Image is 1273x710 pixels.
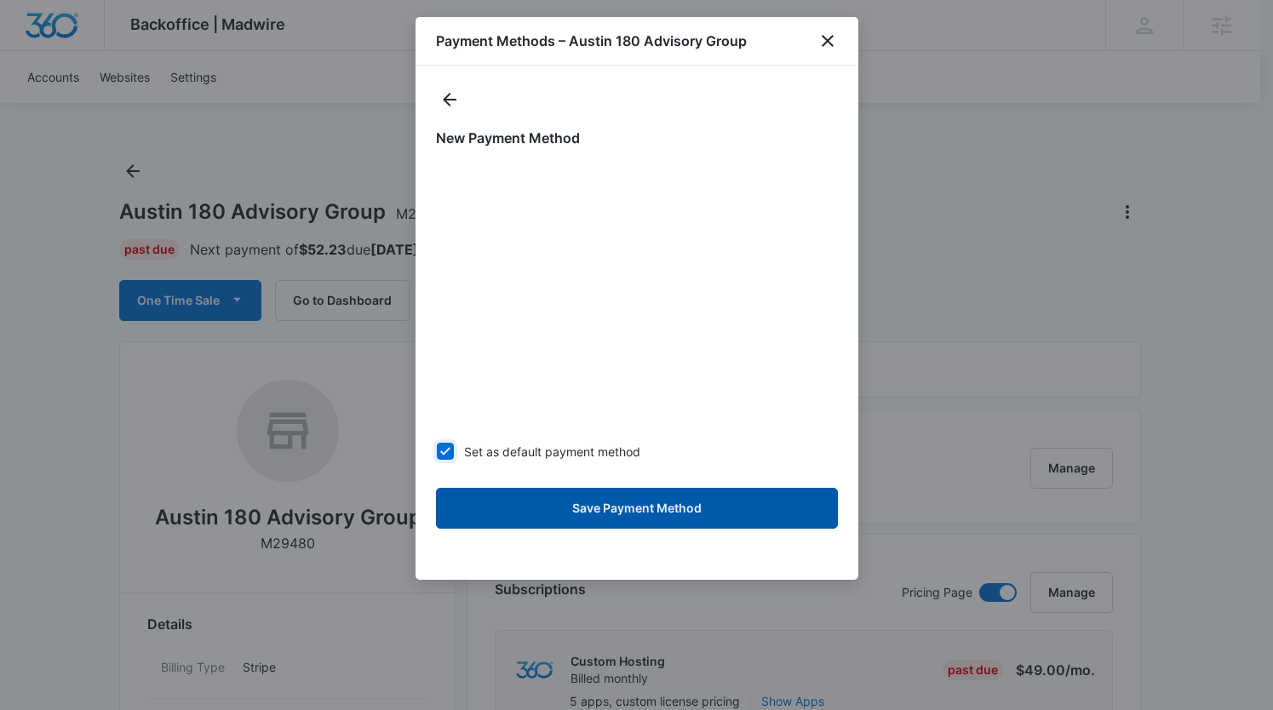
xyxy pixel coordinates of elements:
button: actions.back [436,86,463,113]
button: close [817,31,838,51]
h1: New Payment Method [436,128,838,148]
iframe: Secure payment input frame [433,162,841,436]
label: Set as default payment method [436,443,838,461]
h1: Payment Methods – Austin 180 Advisory Group [436,31,747,51]
button: Save Payment Method [436,488,838,529]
